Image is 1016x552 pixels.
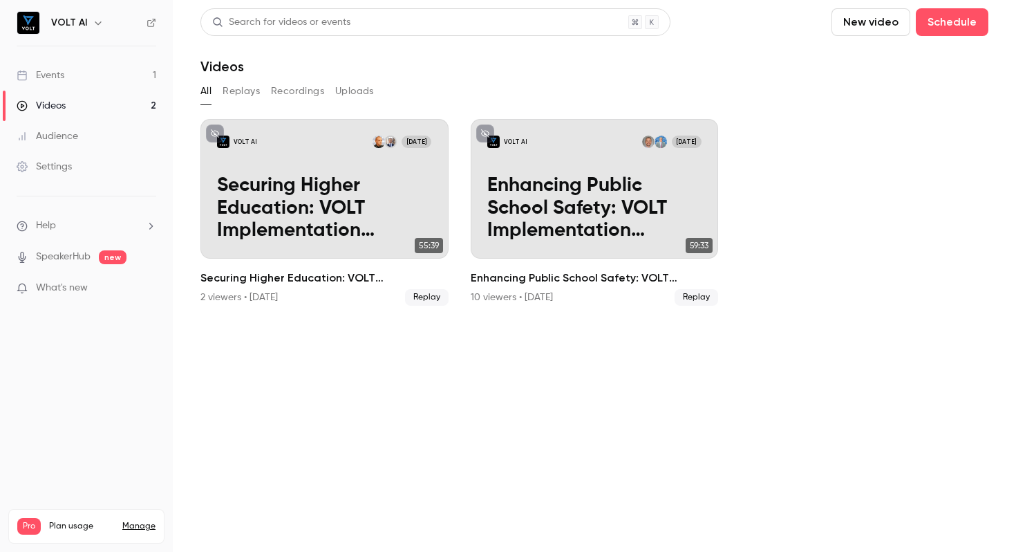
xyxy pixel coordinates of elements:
[476,125,494,142] button: unpublished
[36,250,91,264] a: SpeakerHub
[36,219,56,233] span: Help
[49,521,114,532] span: Plan usage
[212,15,350,30] div: Search for videos or events
[504,138,527,146] p: VOLT AI
[831,8,910,36] button: New video
[17,219,156,233] li: help-dropdown-opener
[17,518,41,535] span: Pro
[200,80,211,102] button: All
[271,80,324,102] button: Recordings
[200,58,244,75] h1: Videos
[675,289,718,306] span: Replay
[200,270,449,286] h2: Securing Higher Education: VOLT Implementation Insights from Campus Safety Leaders
[17,160,72,174] div: Settings
[17,99,66,113] div: Videos
[36,281,88,295] span: What's new
[655,136,667,148] img: David Wrzesinski
[335,80,374,102] button: Uploads
[402,136,432,148] span: [DATE]
[17,12,39,34] img: VOLT AI
[17,129,78,143] div: Audience
[17,68,64,82] div: Events
[415,238,443,253] span: 55:39
[471,291,553,304] div: 10 viewers • [DATE]
[384,136,397,148] img: Tim Reboulet
[916,8,988,36] button: Schedule
[672,136,702,148] span: [DATE]
[234,138,257,146] p: VOLT AI
[686,238,713,253] span: 59:33
[200,8,988,544] section: Videos
[471,270,719,286] h2: Enhancing Public School Safety: VOLT Implementation Insights from District Leaders
[140,282,156,295] iframe: Noticeable Trigger
[200,291,278,304] div: 2 viewers • [DATE]
[200,119,988,306] ul: Videos
[99,250,126,264] span: new
[471,119,719,306] a: Enhancing Public School Safety: VOLT Implementation Insights from District LeadersVOLT AIDavid Wr...
[200,119,449,306] li: Securing Higher Education: VOLT Implementation Insights from Campus Safety Leaders
[200,119,449,306] a: Securing Higher Education: VOLT Implementation Insights from Campus Safety LeadersVOLT AITim Rebo...
[122,521,156,532] a: Manage
[223,80,260,102] button: Replays
[51,16,87,30] h6: VOLT AI
[405,289,449,306] span: Replay
[217,174,431,241] p: Securing Higher Education: VOLT Implementation Insights from Campus Safety Leaders
[373,136,385,148] img: Sean O'Brien
[642,136,655,148] img: Adam Neely
[487,174,702,241] p: Enhancing Public School Safety: VOLT Implementation Insights from District Leaders
[471,119,719,306] li: Enhancing Public School Safety: VOLT Implementation Insights from District Leaders
[206,125,224,142] button: unpublished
